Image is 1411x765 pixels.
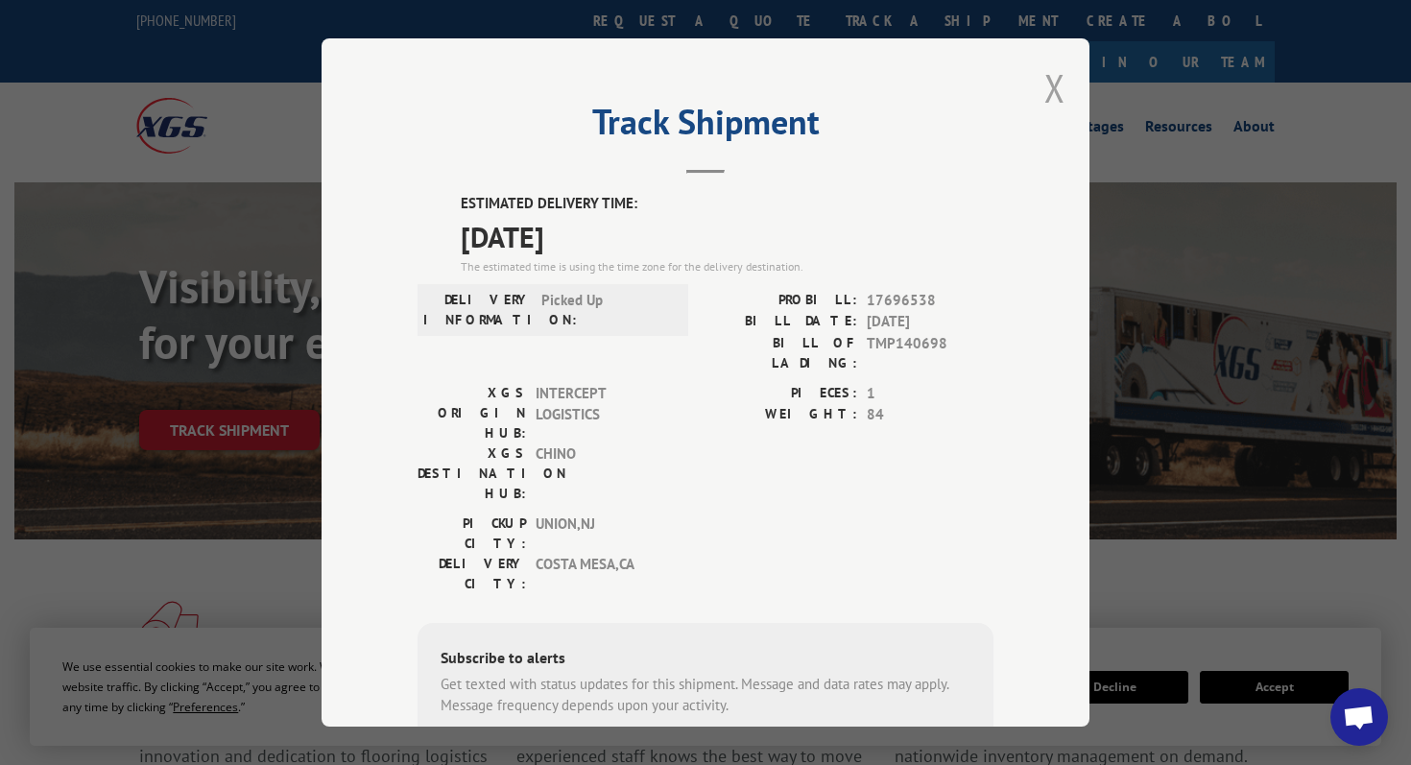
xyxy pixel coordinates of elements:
label: ESTIMATED DELIVERY TIME: [461,193,993,215]
div: Open chat [1330,688,1388,746]
label: BILL OF LADING: [705,332,857,372]
label: DELIVERY INFORMATION: [423,289,532,329]
label: WEIGHT: [705,404,857,426]
label: XGS DESTINATION HUB: [418,442,526,503]
h2: Track Shipment [418,108,993,145]
span: [DATE] [867,311,993,333]
span: 84 [867,404,993,426]
span: COSTA MESA , CA [536,553,665,593]
span: UNION , NJ [536,513,665,553]
span: [DATE] [461,214,993,257]
label: XGS ORIGIN HUB: [418,382,526,442]
div: The estimated time is using the time zone for the delivery destination. [461,257,993,275]
label: PROBILL: [705,289,857,311]
div: Get texted with status updates for this shipment. Message and data rates may apply. Message frequ... [441,673,970,716]
span: CHINO [536,442,665,503]
label: BILL DATE: [705,311,857,333]
span: 17696538 [867,289,993,311]
label: DELIVERY CITY: [418,553,526,593]
label: PICKUP CITY: [418,513,526,553]
span: 1 [867,382,993,404]
span: INTERCEPT LOGISTICS [536,382,665,442]
label: PIECES: [705,382,857,404]
button: Close modal [1044,62,1065,113]
span: Picked Up [541,289,671,329]
div: Subscribe to alerts [441,645,970,673]
span: TMP140698 [867,332,993,372]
